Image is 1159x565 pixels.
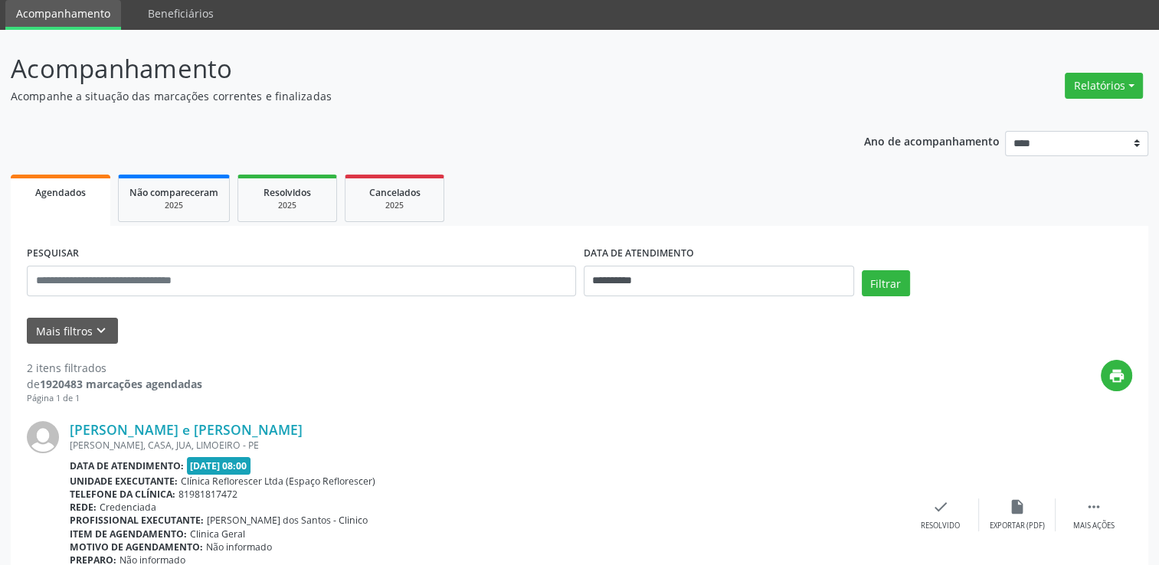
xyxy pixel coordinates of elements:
[93,322,110,339] i: keyboard_arrow_down
[100,501,156,514] span: Credenciada
[70,514,204,527] b: Profissional executante:
[921,521,960,531] div: Resolvido
[1073,521,1115,531] div: Mais ações
[129,186,218,199] span: Não compareceram
[27,360,202,376] div: 2 itens filtrados
[864,131,1000,150] p: Ano de acompanhamento
[1108,367,1125,384] i: print
[178,488,237,501] span: 81981817472
[129,200,218,211] div: 2025
[27,242,79,266] label: PESQUISAR
[70,439,902,452] div: [PERSON_NAME], CASA, JUA, LIMOEIRO - PE
[27,318,118,345] button: Mais filtroskeyboard_arrow_down
[11,88,807,104] p: Acompanhe a situação das marcações correntes e finalizadas
[35,186,86,199] span: Agendados
[1065,73,1143,99] button: Relatórios
[249,200,326,211] div: 2025
[207,514,368,527] span: [PERSON_NAME] dos Santos - Clinico
[1101,360,1132,391] button: print
[990,521,1045,531] div: Exportar (PDF)
[206,541,272,554] span: Não informado
[40,377,202,391] strong: 1920483 marcações agendadas
[70,541,203,554] b: Motivo de agendamento:
[1009,498,1026,515] i: insert_drive_file
[70,501,97,514] b: Rede:
[27,421,59,453] img: img
[190,527,245,541] span: Clinica Geral
[356,200,433,211] div: 2025
[932,498,949,515] i: check
[862,270,910,296] button: Filtrar
[584,242,694,266] label: DATA DE ATENDIMENTO
[181,475,375,488] span: Clínica Reflorescer Ltda (Espaço Reflorescer)
[369,186,421,199] span: Cancelados
[70,527,187,541] b: Item de agendamento:
[70,421,303,438] a: [PERSON_NAME] e [PERSON_NAME]
[27,376,202,392] div: de
[27,392,202,405] div: Página 1 de 1
[1085,498,1102,515] i: 
[70,475,178,488] b: Unidade executante:
[70,488,175,501] b: Telefone da clínica:
[11,50,807,88] p: Acompanhamento
[264,186,311,199] span: Resolvidos
[70,459,184,472] b: Data de atendimento:
[187,457,251,475] span: [DATE] 08:00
